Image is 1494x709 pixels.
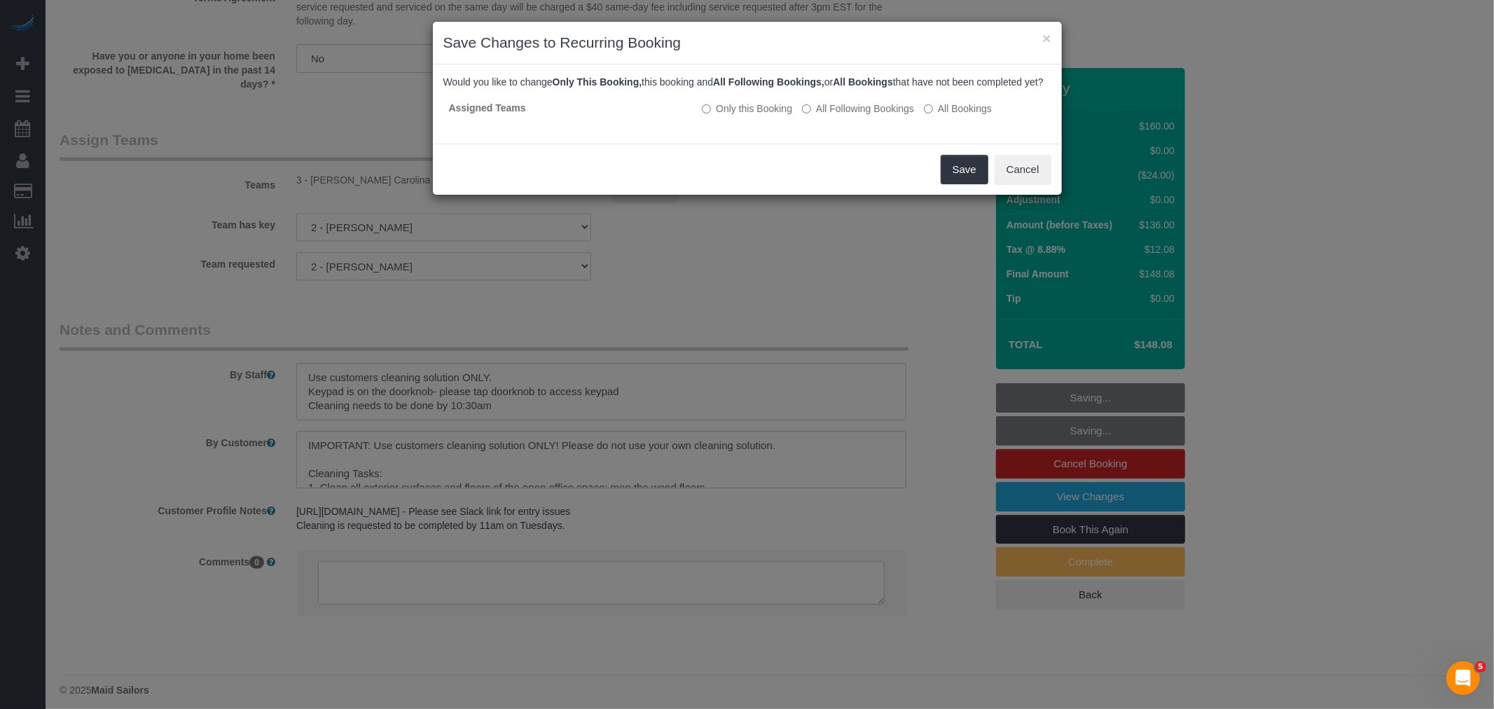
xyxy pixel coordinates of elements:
b: All Following Bookings, [713,76,824,88]
b: All Bookings [833,76,893,88]
input: All Bookings [924,104,933,113]
label: All bookings that have not been completed yet will be changed. [924,102,992,116]
h3: Save Changes to Recurring Booking [443,32,1051,53]
iframe: Intercom live chat [1446,661,1480,695]
b: Only This Booking, [553,76,642,88]
label: All other bookings in the series will remain the same. [702,102,792,116]
button: Cancel [995,155,1051,184]
input: All Following Bookings [802,104,811,113]
label: This and all the bookings after it will be changed. [802,102,914,116]
button: × [1042,31,1051,46]
input: Only this Booking [702,104,711,113]
button: Save [941,155,988,184]
span: 5 [1475,661,1486,673]
p: Would you like to change this booking and or that have not been completed yet? [443,75,1051,89]
strong: Assigned Teams [449,102,526,113]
